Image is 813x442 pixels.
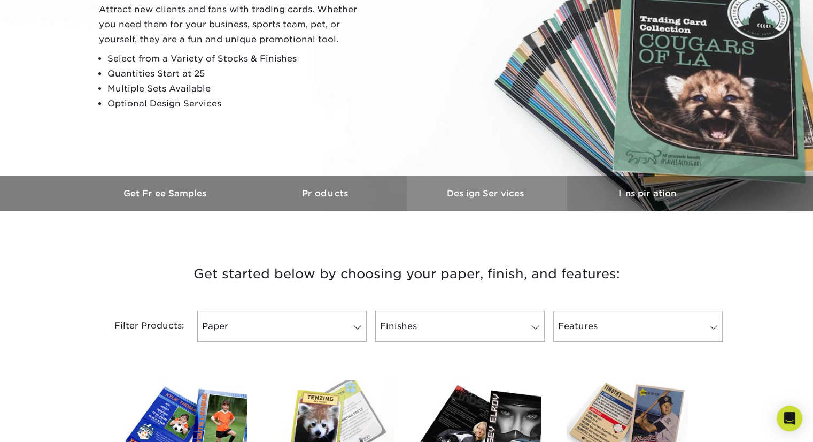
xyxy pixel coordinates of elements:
a: Get Free Samples [86,176,246,211]
h3: Design Services [407,188,567,199]
div: Open Intercom Messenger [777,406,802,431]
li: Multiple Sets Available [107,81,366,96]
h3: Inspiration [567,188,727,199]
a: Features [553,311,723,342]
p: Attract new clients and fans with trading cards. Whether you need them for your business, sports ... [99,2,366,47]
a: Inspiration [567,176,727,211]
a: Design Services [407,176,567,211]
li: Select from a Variety of Stocks & Finishes [107,51,366,66]
h3: Get started below by choosing your paper, finish, and features: [94,250,719,298]
li: Optional Design Services [107,96,366,111]
div: Filter Products: [86,311,193,342]
li: Quantities Start at 25 [107,66,366,81]
h3: Get Free Samples [86,188,246,199]
a: Products [246,176,407,211]
a: Finishes [375,311,545,342]
a: Paper [197,311,367,342]
h3: Products [246,188,407,199]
